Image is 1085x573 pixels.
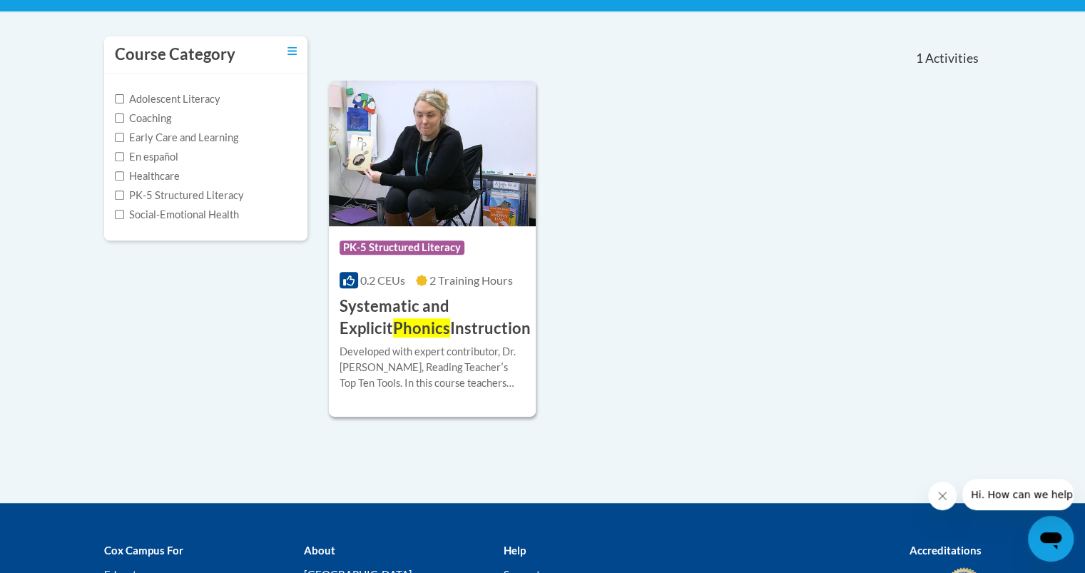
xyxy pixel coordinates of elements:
[915,51,922,66] span: 1
[9,10,116,21] span: Hi. How can we help?
[360,273,405,287] span: 0.2 CEUs
[115,207,239,223] label: Social-Emotional Health
[115,91,220,107] label: Adolescent Literacy
[115,94,124,103] input: Checkbox for Options
[115,188,244,203] label: PK-5 Structured Literacy
[115,152,124,161] input: Checkbox for Options
[115,44,235,66] h3: Course Category
[115,113,124,123] input: Checkbox for Options
[962,479,1074,510] iframe: Message from company
[928,482,957,510] iframe: Close message
[115,111,171,126] label: Coaching
[340,344,526,391] div: Developed with expert contributor, Dr. [PERSON_NAME], Reading Teacherʹs Top Ten Tools. In this co...
[925,51,979,66] span: Activities
[115,171,124,181] input: Checkbox for Options
[115,149,178,165] label: En español
[340,295,531,340] h3: Systematic and Explicit Instruction
[340,240,464,255] span: PK-5 Structured Literacy
[115,130,238,146] label: Early Care and Learning
[287,44,297,59] a: Toggle collapse
[115,210,124,219] input: Checkbox for Options
[329,81,536,226] img: Course Logo
[393,318,450,338] span: Phonics
[329,81,536,416] a: Course LogoPK-5 Structured Literacy0.2 CEUs2 Training Hours Systematic and ExplicitPhonicsInstruc...
[503,544,525,557] b: Help
[303,544,335,557] b: About
[910,544,982,557] b: Accreditations
[115,168,180,184] label: Healthcare
[429,273,513,287] span: 2 Training Hours
[115,133,124,142] input: Checkbox for Options
[1028,516,1074,562] iframe: Button to launch messaging window
[104,544,183,557] b: Cox Campus For
[115,191,124,200] input: Checkbox for Options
